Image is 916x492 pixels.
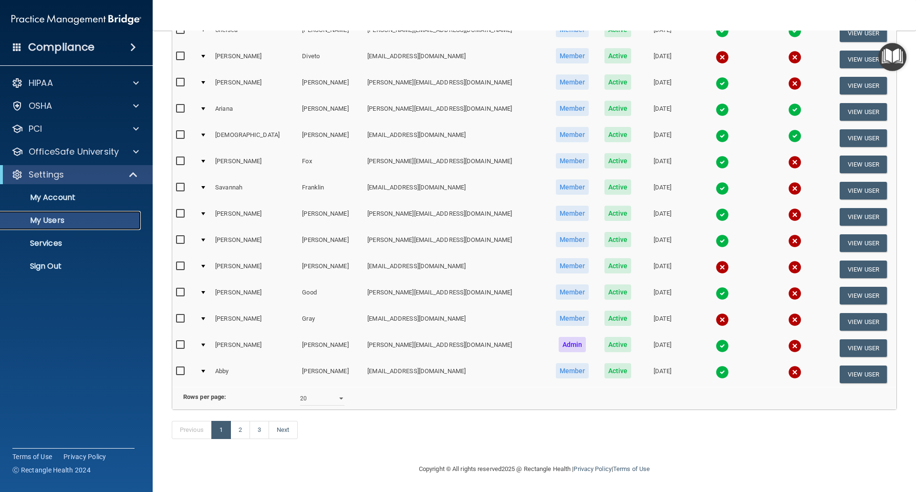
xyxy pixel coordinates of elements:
[364,204,548,230] td: [PERSON_NAME][EMAIL_ADDRESS][DOMAIN_NAME]
[298,204,364,230] td: [PERSON_NAME]
[639,283,686,309] td: [DATE]
[556,74,589,90] span: Member
[211,178,298,204] td: Savannah
[840,103,887,121] button: View User
[63,452,106,461] a: Privacy Policy
[840,287,887,304] button: View User
[364,99,548,125] td: [PERSON_NAME][EMAIL_ADDRESS][DOMAIN_NAME]
[639,256,686,283] td: [DATE]
[840,129,887,147] button: View User
[788,366,801,379] img: cross.ca9f0e7f.svg
[211,309,298,335] td: [PERSON_NAME]
[364,256,548,283] td: [EMAIL_ADDRESS][DOMAIN_NAME]
[364,230,548,256] td: [PERSON_NAME][EMAIL_ADDRESS][DOMAIN_NAME]
[298,20,364,46] td: [PERSON_NAME]
[11,123,139,135] a: PCI
[639,73,686,99] td: [DATE]
[250,421,269,439] a: 3
[11,77,139,89] a: HIPAA
[604,101,632,116] span: Active
[211,283,298,309] td: [PERSON_NAME]
[29,169,64,180] p: Settings
[364,125,548,151] td: [EMAIL_ADDRESS][DOMAIN_NAME]
[840,77,887,94] button: View User
[29,146,119,157] p: OfficeSafe University
[6,193,136,202] p: My Account
[716,339,729,353] img: tick.e7d51cea.svg
[788,51,801,64] img: cross.ca9f0e7f.svg
[604,153,632,168] span: Active
[788,339,801,353] img: cross.ca9f0e7f.svg
[639,361,686,387] td: [DATE]
[639,20,686,46] td: [DATE]
[364,283,548,309] td: [PERSON_NAME][EMAIL_ADDRESS][DOMAIN_NAME]
[211,361,298,387] td: Abby
[298,99,364,125] td: [PERSON_NAME]
[364,20,548,46] td: [PERSON_NAME][EMAIL_ADDRESS][DOMAIN_NAME]
[298,125,364,151] td: [PERSON_NAME]
[211,20,298,46] td: Chelsea
[211,421,231,439] a: 1
[604,363,632,378] span: Active
[716,287,729,300] img: tick.e7d51cea.svg
[298,178,364,204] td: Franklin
[840,182,887,199] button: View User
[840,156,887,173] button: View User
[604,206,632,221] span: Active
[604,232,632,247] span: Active
[559,337,586,352] span: Admin
[11,100,139,112] a: OSHA
[11,169,138,180] a: Settings
[364,178,548,204] td: [EMAIL_ADDRESS][DOMAIN_NAME]
[639,204,686,230] td: [DATE]
[716,103,729,116] img: tick.e7d51cea.svg
[840,339,887,357] button: View User
[788,129,801,143] img: tick.e7d51cea.svg
[716,51,729,64] img: cross.ca9f0e7f.svg
[211,204,298,230] td: [PERSON_NAME]
[556,127,589,142] span: Member
[556,153,589,168] span: Member
[364,151,548,178] td: [PERSON_NAME][EMAIL_ADDRESS][DOMAIN_NAME]
[298,151,364,178] td: Fox
[298,335,364,361] td: [PERSON_NAME]
[840,234,887,252] button: View User
[788,208,801,221] img: cross.ca9f0e7f.svg
[840,24,887,42] button: View User
[639,46,686,73] td: [DATE]
[6,262,136,271] p: Sign Out
[556,101,589,116] span: Member
[364,335,548,361] td: [PERSON_NAME][EMAIL_ADDRESS][DOMAIN_NAME]
[788,77,801,90] img: cross.ca9f0e7f.svg
[298,309,364,335] td: Gray
[298,46,364,73] td: Diveto
[298,73,364,99] td: [PERSON_NAME]
[230,421,250,439] a: 2
[12,465,91,475] span: Ⓒ Rectangle Health 2024
[211,256,298,283] td: [PERSON_NAME]
[556,311,589,326] span: Member
[788,261,801,274] img: cross.ca9f0e7f.svg
[788,182,801,195] img: cross.ca9f0e7f.svg
[716,208,729,221] img: tick.e7d51cea.svg
[639,151,686,178] td: [DATE]
[788,234,801,248] img: cross.ca9f0e7f.svg
[29,77,53,89] p: HIPAA
[556,284,589,300] span: Member
[364,309,548,335] td: [EMAIL_ADDRESS][DOMAIN_NAME]
[716,156,729,169] img: tick.e7d51cea.svg
[211,230,298,256] td: [PERSON_NAME]
[556,232,589,247] span: Member
[6,216,136,225] p: My Users
[716,129,729,143] img: tick.e7d51cea.svg
[639,178,686,204] td: [DATE]
[11,10,141,29] img: PMB logo
[556,48,589,63] span: Member
[716,77,729,90] img: tick.e7d51cea.svg
[639,99,686,125] td: [DATE]
[269,421,297,439] a: Next
[604,179,632,195] span: Active
[211,73,298,99] td: [PERSON_NAME]
[639,309,686,335] td: [DATE]
[716,261,729,274] img: cross.ca9f0e7f.svg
